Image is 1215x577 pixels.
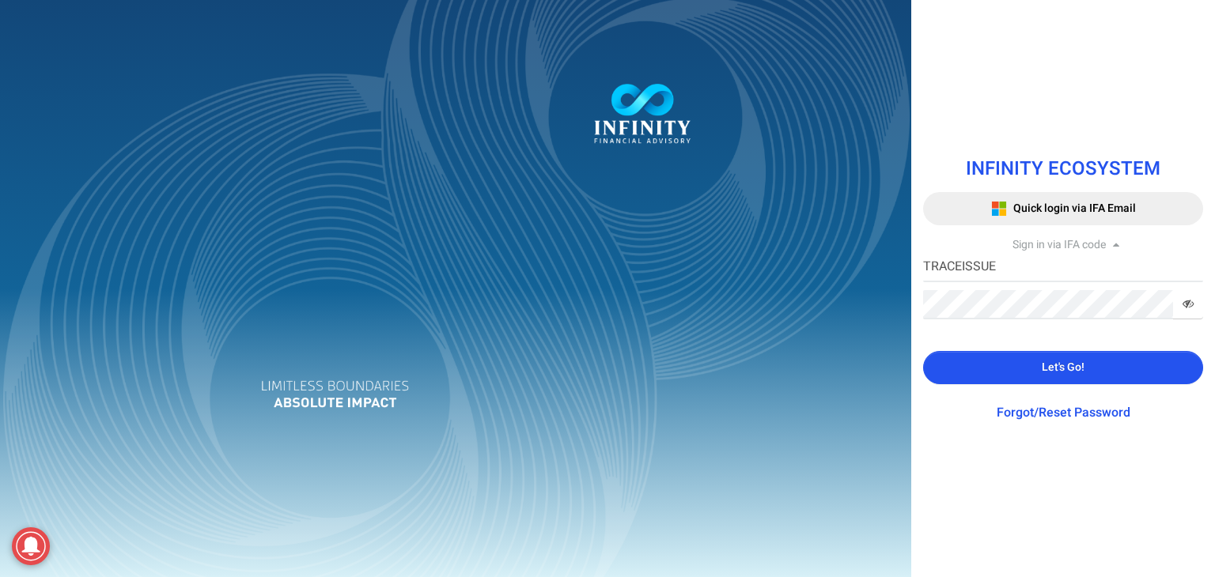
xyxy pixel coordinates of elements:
span: Quick login via IFA Email [1013,200,1136,217]
input: IFA Code [923,253,1203,282]
span: Let's Go! [1042,359,1084,375]
div: Sign in via IFA code [923,237,1203,253]
h1: INFINITY ECOSYSTEM [923,159,1203,179]
a: Forgot/Reset Password [997,403,1130,422]
button: Quick login via IFA Email [923,192,1203,225]
span: Sign in via IFA code [1012,236,1106,253]
button: Let's Go! [923,351,1203,384]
